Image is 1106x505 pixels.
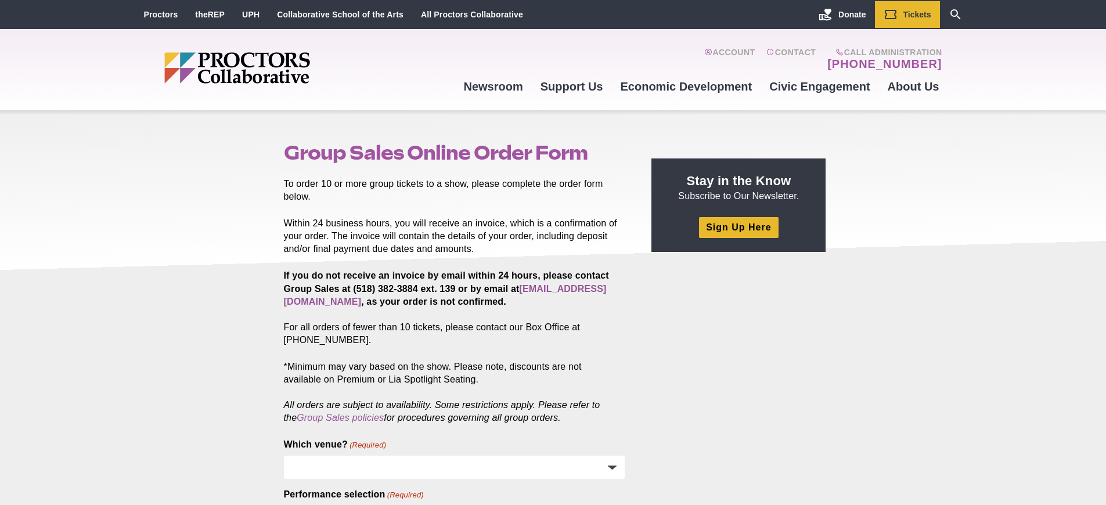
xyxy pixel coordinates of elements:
[903,10,931,19] span: Tickets
[879,71,948,102] a: About Us
[824,48,942,57] span: Call Administration
[940,1,971,28] a: Search
[651,266,826,411] iframe: Advertisement
[761,71,878,102] a: Civic Engagement
[699,217,778,237] a: Sign Up Here
[766,48,816,71] a: Contact
[386,490,424,500] span: (Required)
[532,71,612,102] a: Support Us
[284,360,625,424] p: *Minimum may vary based on the show. Please note, discounts are not available on Premium or Lia S...
[704,48,755,71] a: Account
[284,178,625,203] p: To order 10 or more group tickets to a show, please complete the order form below.
[284,217,625,255] p: Within 24 business hours, you will receive an invoice, which is a confirmation of your order. The...
[810,1,874,28] a: Donate
[349,440,387,450] span: (Required)
[838,10,866,19] span: Donate
[164,52,399,84] img: Proctors logo
[827,57,942,71] a: [PHONE_NUMBER]
[875,1,940,28] a: Tickets
[195,10,225,19] a: theREP
[284,284,607,306] a: [EMAIL_ADDRESS][DOMAIN_NAME]
[687,174,791,188] strong: Stay in the Know
[455,71,531,102] a: Newsroom
[421,10,523,19] a: All Proctors Collaborative
[284,488,424,501] label: Performance selection
[612,71,761,102] a: Economic Development
[144,10,178,19] a: Proctors
[284,142,625,164] h1: Group Sales Online Order Form
[284,269,625,346] p: For all orders of fewer than 10 tickets, please contact our Box Office at [PHONE_NUMBER].
[665,172,812,203] p: Subscribe to Our Newsletter.
[297,413,384,423] a: Group Sales policies
[284,438,387,451] label: Which venue?
[242,10,260,19] a: UPH
[284,400,600,423] em: All orders are subject to availability. Some restrictions apply. Please refer to the for procedur...
[277,10,404,19] a: Collaborative School of the Arts
[284,270,609,306] strong: If you do not receive an invoice by email within 24 hours, please contact Group Sales at (518) 38...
